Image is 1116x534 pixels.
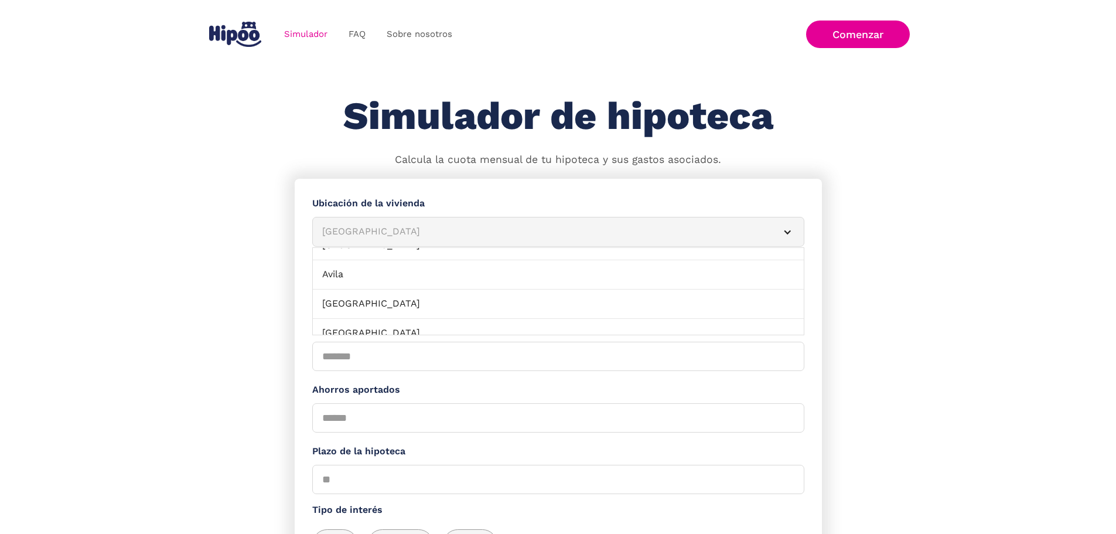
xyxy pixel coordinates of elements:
a: FAQ [338,23,376,46]
a: [GEOGRAPHIC_DATA] [313,319,804,348]
a: Comenzar [806,21,910,48]
a: Sobre nosotros [376,23,463,46]
article: [GEOGRAPHIC_DATA] [312,217,804,247]
label: Plazo de la hipoteca [312,444,804,459]
a: home [207,17,264,52]
a: Simulador [274,23,338,46]
label: Ahorros aportados [312,383,804,397]
h1: Simulador de hipoteca [343,95,773,138]
div: [GEOGRAPHIC_DATA] [322,225,766,239]
a: [GEOGRAPHIC_DATA] [313,290,804,319]
a: Avila [313,260,804,290]
label: Tipo de interés [312,503,804,518]
label: Ubicación de la vivienda [312,196,804,211]
p: Calcula la cuota mensual de tu hipoteca y sus gastos asociados. [395,152,721,168]
nav: [GEOGRAPHIC_DATA] [312,247,804,335]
